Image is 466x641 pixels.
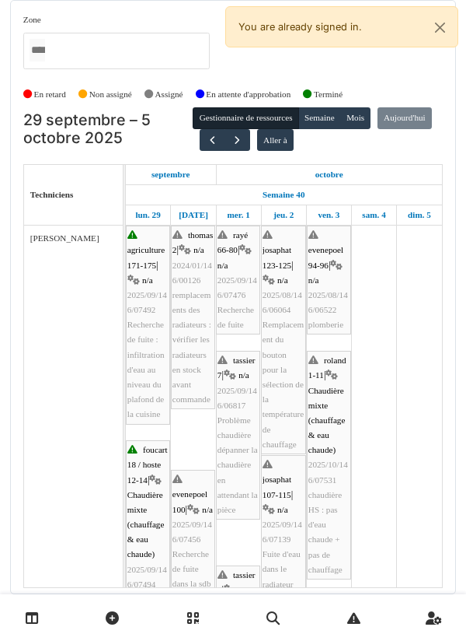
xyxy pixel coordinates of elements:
[23,13,41,26] label: Zone
[224,129,250,152] button: Suivant
[127,490,165,559] span: Chaudière mixte (chauffage & eau chaude)
[308,353,349,577] div: |
[217,386,257,410] span: 2025/09/146/06817
[217,570,256,594] span: tassier 7
[263,475,291,499] span: josaphat 107-115
[200,129,225,152] button: Précédent
[358,205,389,225] a: 4 octobre 2025
[217,275,257,299] span: 2025/09/146/07476
[30,39,45,61] input: Tous
[206,88,290,101] label: En attente d'approbation
[340,107,371,129] button: Mois
[172,228,214,407] div: |
[217,356,256,380] span: tassier 7
[202,505,213,514] span: n/a
[263,320,304,449] span: Remplacement du bouton pour la sélection de la température de chauffage
[308,290,348,314] span: 2025/08/146/06522
[404,205,435,225] a: 5 octobre 2025
[377,107,432,129] button: Aujourd'hui
[131,205,164,225] a: 29 septembre 2025
[34,88,66,101] label: En retard
[263,245,291,269] span: josaphat 123-125
[127,228,169,422] div: |
[142,275,153,285] span: n/a
[148,165,194,184] a: 29 septembre 2025
[223,205,253,225] a: 1 octobre 2025
[217,305,254,329] span: Recherche de fuite
[30,190,74,199] span: Techniciens
[30,233,99,243] span: [PERSON_NAME]
[225,6,458,47] div: You are already signed in.
[259,185,308,205] a: Semaine 40
[263,290,302,314] span: 2025/08/146/06064
[308,320,343,329] span: plomberie
[311,165,347,184] a: 1 octobre 2025
[172,290,211,404] span: remplacements des radiateurs : vérifier les radiateurs en stock avant commande
[308,245,343,269] span: evenepoel 94-96
[127,290,167,314] span: 2025/09/146/07492
[23,111,193,148] h2: 29 septembre – 5 octobre 2025
[298,107,341,129] button: Semaine
[172,472,214,592] div: |
[217,415,258,514] span: Problème chaudière dépanner la chaudière en attendant la pièce
[193,245,204,254] span: n/a
[263,228,304,452] div: |
[217,353,259,517] div: |
[127,320,165,419] span: Recherche de fuite : infiltration d'eau au niveau du plafond de la cuisine
[89,88,132,101] label: Non assigné
[127,445,168,484] span: foucart 18 / hoste 12-14
[277,505,288,514] span: n/a
[308,460,348,484] span: 2025/10/146/07531
[193,107,298,129] button: Gestionnaire de ressources
[263,520,302,544] span: 2025/09/146/07139
[263,457,304,592] div: |
[127,565,167,589] span: 2025/09/146/07494
[308,356,346,380] span: roland 1-11
[308,275,319,285] span: n/a
[172,261,212,285] span: 2024/01/146/00126
[308,386,346,455] span: Chaudière mixte (chauffage & eau chaude)
[263,549,301,588] span: Fuite d'eau dans le radiateur
[314,88,343,101] label: Terminé
[217,230,248,254] span: rayé 66-80
[172,230,214,254] span: thomas 2
[217,228,259,332] div: |
[308,228,349,332] div: |
[127,245,165,269] span: agriculture 171-175
[172,489,207,513] span: evenepoel 100
[314,205,343,225] a: 3 octobre 2025
[217,261,228,270] span: n/a
[155,88,183,101] label: Assigné
[423,7,457,48] button: Close
[172,549,211,588] span: Recherche de fuite dans la sdb
[257,129,294,151] button: Aller à
[238,585,249,594] span: n/a
[270,205,297,225] a: 2 octobre 2025
[277,275,288,285] span: n/a
[172,520,212,544] span: 2025/09/146/07456
[238,370,249,380] span: n/a
[175,205,212,225] a: 30 septembre 2025
[308,490,343,574] span: chaudière HS : pas d'eau chaude + pas de chauffage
